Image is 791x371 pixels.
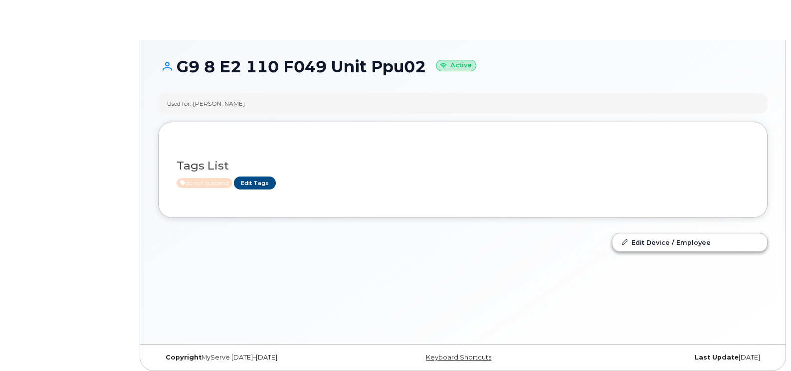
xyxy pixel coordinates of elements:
span: Active [177,178,232,188]
h1: G9 8 E2 110 F049 Unit Ppu02 [158,58,768,75]
a: Edit Device / Employee [612,233,767,251]
strong: Last Update [695,354,739,361]
a: Edit Tags [234,177,276,189]
strong: Copyright [166,354,201,361]
div: Used for: [PERSON_NAME] [167,99,245,108]
div: MyServe [DATE]–[DATE] [158,354,361,362]
h3: Tags List [177,160,749,172]
div: [DATE] [565,354,768,362]
small: Active [436,60,476,71]
a: Keyboard Shortcuts [426,354,491,361]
